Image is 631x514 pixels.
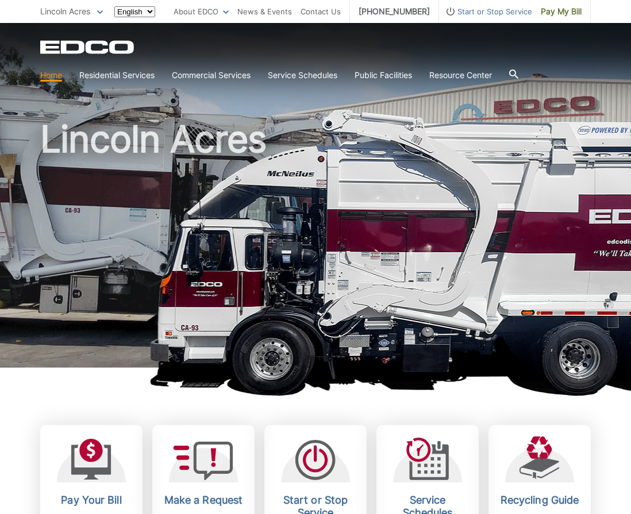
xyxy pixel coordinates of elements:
h2: Recycling Guide [497,494,582,507]
span: Pay My Bill [541,5,582,18]
a: News & Events [237,5,292,18]
a: Commercial Services [172,69,251,82]
a: Contact Us [301,5,341,18]
a: Public Facilities [355,69,412,82]
h2: Make a Request [161,494,246,507]
a: Service Schedules [268,69,337,82]
select: Select a language [114,6,155,17]
h1: Lincoln Acres [40,121,591,373]
a: Home [40,69,62,82]
a: EDCD logo. Return to the homepage. [40,40,136,54]
a: About EDCO [174,5,229,18]
a: Resource Center [429,69,492,82]
span: Lincoln Acres [40,6,90,16]
h2: Pay Your Bill [49,494,134,507]
a: Residential Services [79,69,155,82]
